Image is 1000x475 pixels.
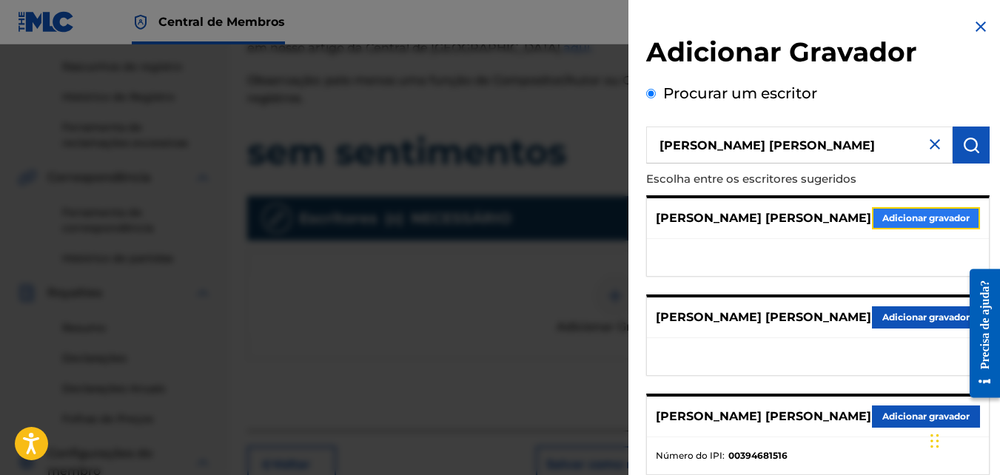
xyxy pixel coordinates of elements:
[926,404,1000,475] iframe: Chat Widget
[158,13,285,30] span: Central de Membros
[646,164,905,195] p: Escolha entre os escritores sugeridos
[656,449,725,462] span: Número do IPI:
[656,408,871,425] p: [PERSON_NAME] [PERSON_NAME]
[646,127,953,164] input: Pesquise o nome do escritor ou o número IPI
[926,135,944,153] img: close
[646,36,990,73] h2: Adicionar Gravador
[962,136,980,154] img: Search Works
[926,404,1000,475] div: Widget de chat
[930,419,939,463] div: Arrastar
[872,405,980,428] button: Adicionar gravador
[959,256,1000,411] iframe: Resource Center
[872,306,980,329] button: Adicionar gravador
[18,11,75,33] img: Logotipo MLC
[656,309,871,326] p: [PERSON_NAME] [PERSON_NAME]
[872,207,980,229] button: Adicionar gravador
[656,209,871,227] p: [PERSON_NAME] [PERSON_NAME]
[728,449,788,462] strong: 00394681516
[132,13,150,31] img: Principal detentor de direitos
[663,84,817,102] label: Procurar um escritor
